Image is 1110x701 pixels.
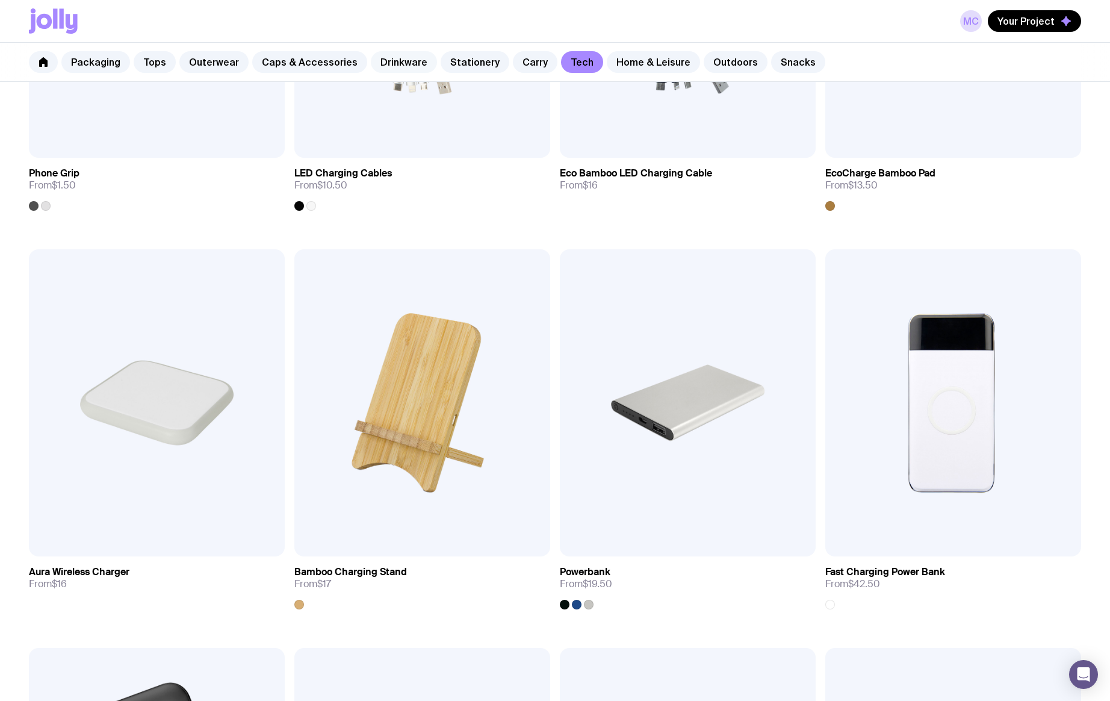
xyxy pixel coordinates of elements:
[29,179,76,192] span: From
[441,51,509,73] a: Stationery
[294,556,550,609] a: Bamboo Charging StandFrom$17
[371,51,437,73] a: Drinkware
[294,566,407,578] h3: Bamboo Charging Stand
[825,566,945,578] h3: Fast Charging Power Bank
[560,167,712,179] h3: Eco Bamboo LED Charging Cable
[848,179,878,192] span: $13.50
[52,179,76,192] span: $1.50
[29,578,67,590] span: From
[771,51,825,73] a: Snacks
[560,566,610,578] h3: Powerbank
[29,158,285,211] a: Phone GripFrom$1.50
[294,578,331,590] span: From
[61,51,130,73] a: Packaging
[560,158,816,201] a: Eco Bamboo LED Charging CableFrom$16
[294,179,347,192] span: From
[1069,660,1098,689] div: Open Intercom Messenger
[825,179,878,192] span: From
[134,51,176,73] a: Tops
[561,51,603,73] a: Tech
[825,158,1081,211] a: EcoCharge Bamboo PadFrom$13.50
[825,556,1081,609] a: Fast Charging Power BankFrom$42.50
[29,167,79,179] h3: Phone Grip
[607,51,700,73] a: Home & Leisure
[825,578,880,590] span: From
[560,578,612,590] span: From
[252,51,367,73] a: Caps & Accessories
[583,179,598,192] span: $16
[825,167,935,179] h3: EcoCharge Bamboo Pad
[294,158,550,211] a: LED Charging CablesFrom$10.50
[317,179,347,192] span: $10.50
[52,578,67,590] span: $16
[29,566,129,578] h3: Aura Wireless Charger
[513,51,557,73] a: Carry
[29,556,285,600] a: Aura Wireless ChargerFrom$16
[997,15,1055,27] span: Your Project
[179,51,249,73] a: Outerwear
[317,578,331,590] span: $17
[294,167,392,179] h3: LED Charging Cables
[704,51,767,73] a: Outdoors
[848,578,880,590] span: $42.50
[560,179,598,192] span: From
[583,578,612,590] span: $19.50
[960,10,982,32] a: MC
[988,10,1081,32] button: Your Project
[560,556,816,609] a: PowerbankFrom$19.50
